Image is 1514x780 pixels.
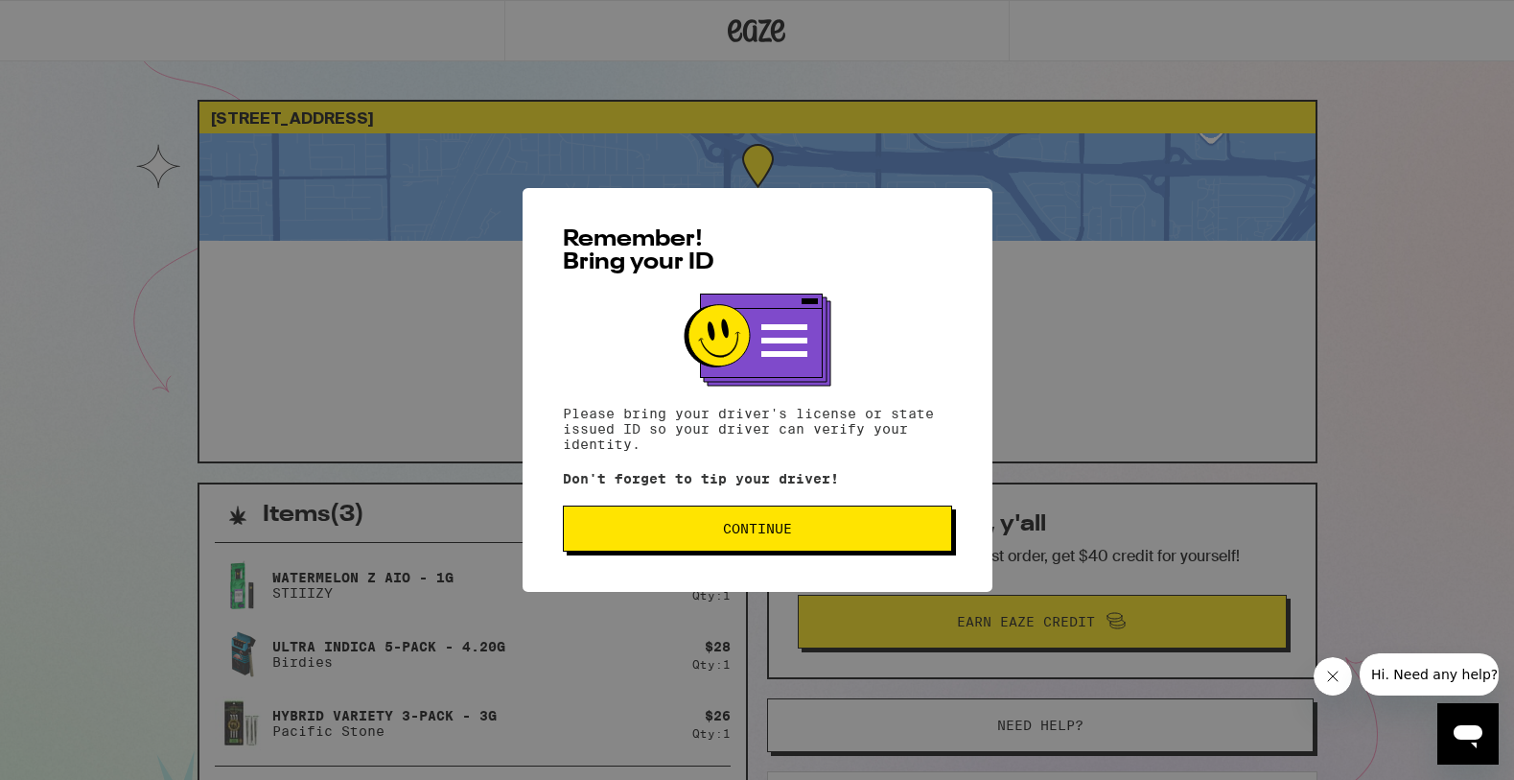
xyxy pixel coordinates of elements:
span: Continue [723,522,792,535]
p: Don't forget to tip your driver! [563,471,952,486]
button: Continue [563,506,952,552]
iframe: Button to launch messaging window [1437,703,1499,765]
iframe: Message from company [1360,653,1499,696]
iframe: Close message [1314,657,1352,696]
p: Please bring your driver's license or state issued ID so your driver can verify your identity. [563,406,952,452]
span: Remember! Bring your ID [563,228,714,274]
